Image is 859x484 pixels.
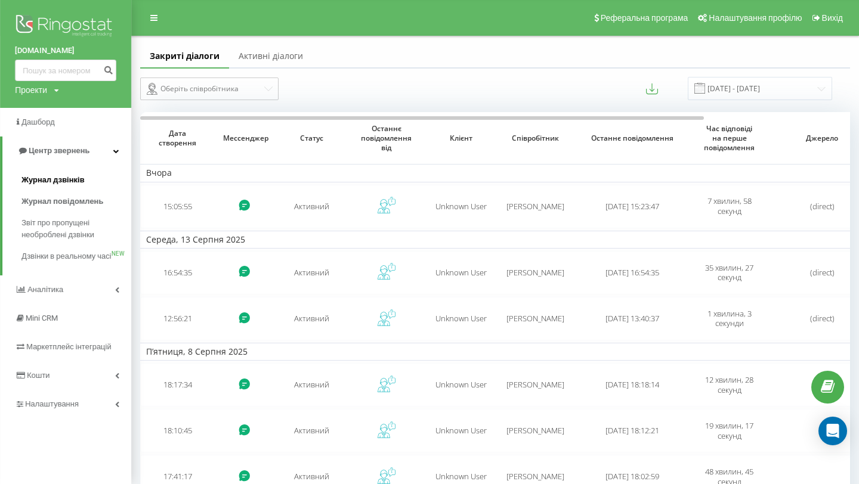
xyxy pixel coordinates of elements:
span: Вихід [822,13,843,23]
span: (direct) [810,267,835,278]
span: Журнал дзвінків [21,174,85,186]
span: Співробітник [507,134,564,143]
span: [PERSON_NAME] [506,201,564,212]
span: Кошти [27,371,50,380]
span: Unknown User [435,267,487,278]
span: Журнал повідомлень [21,196,103,207]
span: Останнє повідомлення від [358,124,415,152]
span: [DATE] 13:40:37 [605,313,659,324]
td: Активний [274,251,349,294]
div: Оберіть співробітника [147,82,262,96]
span: Аналiтика [27,285,63,294]
span: Реферальна програма [601,13,688,23]
td: 15:05:55 [140,185,215,228]
span: Unknown User [435,471,487,482]
span: Дата створення [149,129,206,147]
span: [PERSON_NAME] [506,267,564,278]
span: [DATE] 16:54:35 [605,267,659,278]
span: (direct) [810,313,835,324]
span: Налаштування профілю [709,13,802,23]
span: Центр звернень [29,146,89,155]
span: Unknown User [435,379,487,390]
span: [PERSON_NAME] [506,313,564,324]
a: Журнал дзвінків [21,169,131,191]
span: Unknown User [435,425,487,436]
td: Активний [274,297,349,340]
td: 18:10:45 [140,409,215,452]
span: Клієнт [432,134,489,143]
div: Open Intercom Messenger [818,417,847,445]
button: Експортувати повідомлення [646,83,658,95]
td: 35 хвилин, 27 секунд [692,251,767,294]
span: (direct) [810,201,835,212]
span: Unknown User [435,313,487,324]
span: Mini CRM [26,314,58,322]
img: Ringostat logo [15,12,116,42]
span: [DATE] 18:02:59 [605,471,659,482]
span: [DATE] 15:23:47 [605,201,659,212]
td: Активний [274,363,349,407]
span: [PERSON_NAME] [506,379,564,390]
td: 16:54:35 [140,251,215,294]
a: Дзвінки в реальному часіNEW [21,246,131,267]
span: [PERSON_NAME] [506,425,564,436]
td: Активний [274,409,349,452]
span: Дашборд [21,117,55,126]
span: Мессенджер [223,134,266,143]
td: 1 хвилина, 3 секунди [692,297,767,340]
td: Активний [274,185,349,228]
a: Закриті діалоги [140,45,229,69]
span: Дзвінки в реальному часі [21,250,111,262]
input: Пошук за номером [15,60,116,81]
span: Час відповіді на перше повідомлення [701,124,758,152]
td: 12 хвилин, 28 секунд [692,363,767,407]
span: [PERSON_NAME] [506,471,564,482]
span: Unknown User [435,201,487,212]
span: Останнє повідомлення [584,134,681,143]
a: Центр звернень [2,136,131,165]
a: [DOMAIN_NAME] [15,45,116,57]
span: Статус [283,134,340,143]
span: [DATE] 18:12:21 [605,425,659,436]
td: 18:17:34 [140,363,215,407]
span: Маркетплейс інтеграцій [26,342,112,351]
span: [DATE] 18:18:14 [605,379,659,390]
div: Проекти [15,84,47,96]
span: Звіт про пропущені необроблені дзвінки [21,217,125,241]
span: Налаштування [25,399,79,408]
a: Активні діалоги [229,45,313,69]
td: 12:56:21 [140,297,215,340]
a: Звіт про пропущені необроблені дзвінки [21,212,131,246]
td: 19 хвилин, 17 секунд [692,409,767,452]
td: 7 хвилин, 58 секунд [692,185,767,228]
a: Журнал повідомлень [21,191,131,212]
